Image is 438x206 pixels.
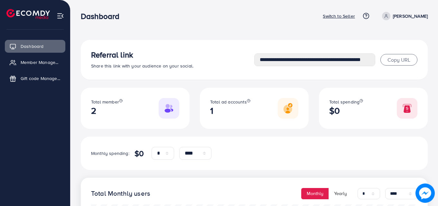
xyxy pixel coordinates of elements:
[329,99,359,105] span: Total spending
[91,105,123,116] h2: 2
[91,63,193,69] span: Share this link with your audience on your social.
[21,75,61,82] span: Gift code Management
[6,9,50,19] img: logo
[415,184,435,203] img: image
[387,56,410,63] span: Copy URL
[81,12,125,21] h3: Dashboard
[91,50,254,59] h3: Referral link
[21,43,43,49] span: Dashboard
[329,188,352,199] button: Yearly
[135,149,144,158] h4: $0
[91,149,129,157] p: Monthly spending:
[5,40,65,53] a: Dashboard
[21,59,61,66] span: Member Management
[210,99,247,105] span: Total ad accounts
[329,105,363,116] h2: $0
[5,72,65,85] a: Gift code Management
[91,190,150,198] h4: Total Monthly users
[57,12,64,20] img: menu
[380,54,417,66] button: Copy URL
[5,56,65,69] a: Member Management
[210,105,250,116] h2: 1
[278,98,298,119] img: Responsive image
[91,99,119,105] span: Total member
[159,98,179,119] img: Responsive image
[393,12,428,20] p: [PERSON_NAME]
[301,188,329,199] button: Monthly
[323,12,355,20] p: Switch to Seller
[379,12,428,20] a: [PERSON_NAME]
[397,98,417,119] img: Responsive image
